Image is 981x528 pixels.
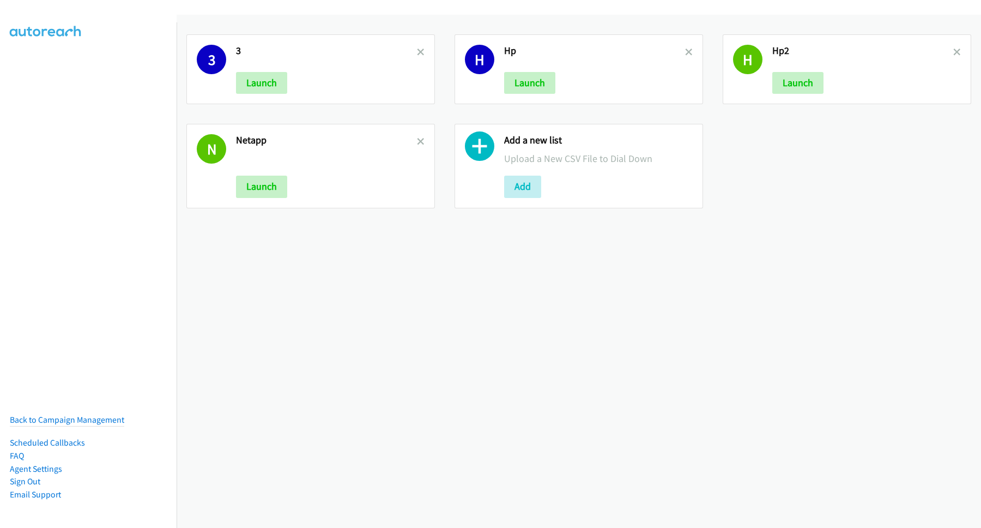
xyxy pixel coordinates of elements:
h2: Hp [504,45,685,57]
a: Scheduled Callbacks [10,437,85,448]
button: Launch [772,72,823,94]
h2: 3 [236,45,417,57]
h2: Hp2 [772,45,953,57]
p: Upload a New CSV File to Dial Down [504,151,693,166]
button: Launch [236,72,287,94]
a: Email Support [10,489,61,500]
button: Add [504,176,541,197]
h1: N [197,134,226,164]
h1: H [465,45,494,74]
button: Launch [504,72,555,94]
h1: H [733,45,762,74]
h2: Netapp [236,134,417,147]
a: Sign Out [10,476,40,487]
a: Back to Campaign Management [10,415,124,425]
button: Launch [236,176,287,197]
a: FAQ [10,451,24,461]
h1: 3 [197,45,226,74]
h2: Add a new list [504,134,693,147]
a: Agent Settings [10,464,62,474]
